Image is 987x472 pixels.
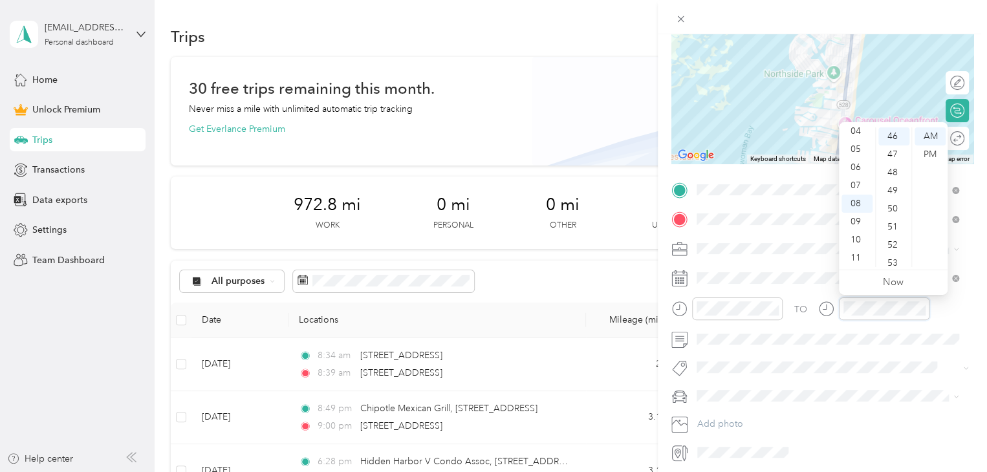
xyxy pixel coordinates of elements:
[878,145,909,164] div: 47
[878,127,909,145] div: 46
[878,236,909,254] div: 52
[878,254,909,272] div: 53
[915,127,946,145] div: AM
[750,155,806,164] button: Keyboard shortcuts
[841,158,873,177] div: 06
[841,231,873,249] div: 10
[878,200,909,218] div: 50
[915,400,987,472] iframe: Everlance-gr Chat Button Frame
[692,415,973,433] button: Add photo
[841,213,873,231] div: 09
[675,147,717,164] a: Open this area in Google Maps (opens a new window)
[878,164,909,182] div: 48
[841,122,873,140] div: 04
[878,182,909,200] div: 49
[878,218,909,236] div: 51
[841,140,873,158] div: 05
[841,177,873,195] div: 07
[814,155,884,162] span: Map data ©2025 Google
[915,145,946,164] div: PM
[794,303,807,316] div: TO
[841,249,873,267] div: 11
[675,147,717,164] img: Google
[841,195,873,213] div: 08
[883,276,904,288] a: Now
